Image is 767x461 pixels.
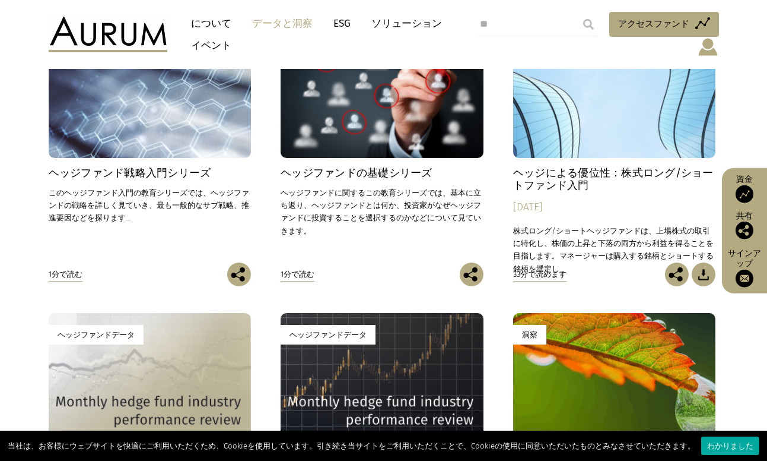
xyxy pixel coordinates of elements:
a: データと洞察 [246,12,319,34]
img: この投稿を共有する [665,263,689,286]
font: 株式ロング/ショートヘッジファンドは、上場株式の取引に特化し、株価の上昇と下落の両方から利益を得ることを目指します。マネージャーは購入する銘柄とショートする銘柄を選定し… [513,226,714,273]
a: について [185,12,237,34]
a: 洞察 ヘッジファンド戦略入門シリーズ このヘッジファンド入門の教育シリーズでは、ヘッジファンドの戦略を詳しく見ていき、最も一般的なサブ戦略、推進要因などを探ります… [49,31,252,262]
a: 資金 [728,174,761,203]
a: 洞察 ヘッジによる優位性：株式ロング/ショートファンド入門 [DATE] 株式ロング/ショートヘッジファンドは、上場株式の取引に特化し、株価の上昇と下落の両方から利益を得ることを目指します。マネ... [513,31,716,262]
img: 記事をダウンロード [692,263,715,286]
a: ソリューション [365,12,448,34]
font: サブ戦略 [203,201,234,210]
img: ニュースレターに登録する [736,269,753,287]
font: 共有 [736,211,753,221]
font: 1分で読む [281,270,314,279]
font: ヘッジファンド戦略入門シリーズ [49,167,211,179]
a: アクセスファンド [609,12,719,37]
font: ヘッジファンドデータ [289,330,367,339]
font: ヘッジによる優位性：株式ロング/ショートファンド入門 [513,167,714,192]
font: ヘッジファンドに関するこの教育シリーズでは、基本に立ち返り、ヘッジファンドとは何か、投資家がなぜヘッジファンドに投資することを選択するのかなどについて見ていきます。 [281,188,481,235]
font: [DATE] [513,201,543,213]
font: データと洞察 [252,17,313,30]
font: ソリューション [371,17,442,30]
font: 洞察 [522,330,537,339]
font: について [191,17,231,30]
font: イベント [191,39,231,52]
a: 洞察 ヘッジファンドの基礎シリーズ ヘッジファンドに関するこの教育シリーズでは、基本に立ち返り、ヘッジファンドとは何か、投資家がなぜヘッジファンドに投資することを選択するのかなどについて見ていきます。 [281,31,483,262]
img: この投稿を共有する [227,263,251,286]
font: ヘッジファンドデータ [58,330,135,339]
font: 資金 [736,174,753,184]
font: 33分で読めます [513,270,567,279]
font: サインアップ [728,248,761,269]
img: この投稿を共有する [460,263,483,286]
font: このヘッジファンド入門の教育シリーズでは、ヘッジファンドの戦略を詳しく見ていき、最も一般的な [49,188,249,210]
input: Submit [577,12,600,36]
img: この投稿を共有する [736,222,753,239]
a: イベント [185,34,231,56]
img: アクセスファンド [736,185,753,203]
font: わかりました [707,441,753,450]
img: account-icon.svg [697,37,719,57]
font: ヘッジファンドの基礎シリーズ [281,167,432,179]
font: 当社は、お客様にウェブサイトを快適にご利用いただくため、Cookieを使用しています。引き続き当サイトをご利用いただくことで、Cookieの使用に同意いただいたものとみなさせていただきます。 [8,441,695,450]
a: ESG [327,12,357,34]
font: アクセスファンド [618,18,689,29]
font: ESG [333,17,351,30]
a: サインアップ [728,248,761,288]
img: オーラム [49,17,167,52]
font: 1分で読む [49,270,82,279]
